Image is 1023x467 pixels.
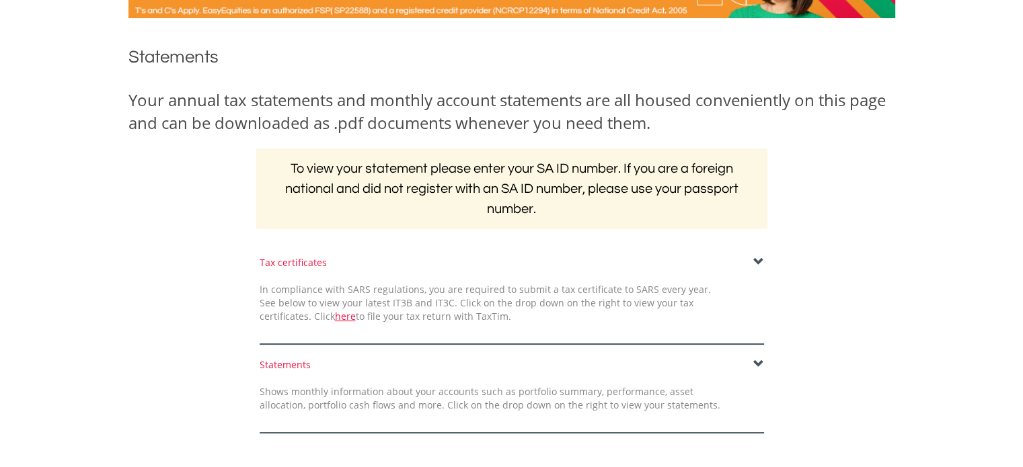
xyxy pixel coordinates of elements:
div: Shows monthly information about your accounts such as portfolio summary, performance, asset alloc... [250,385,730,412]
span: In compliance with SARS regulations, you are required to submit a tax certificate to SARS every y... [260,283,711,323]
span: Statements [128,48,219,66]
a: here [335,310,356,323]
span: Click to file your tax return with TaxTim. [314,310,511,323]
div: Your annual tax statements and monthly account statements are all housed conveniently on this pag... [128,89,895,135]
div: Statements [260,358,764,372]
div: Tax certificates [260,256,764,269]
h2: To view your statement please enter your SA ID number. If you are a foreign national and did not ... [256,148,767,229]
